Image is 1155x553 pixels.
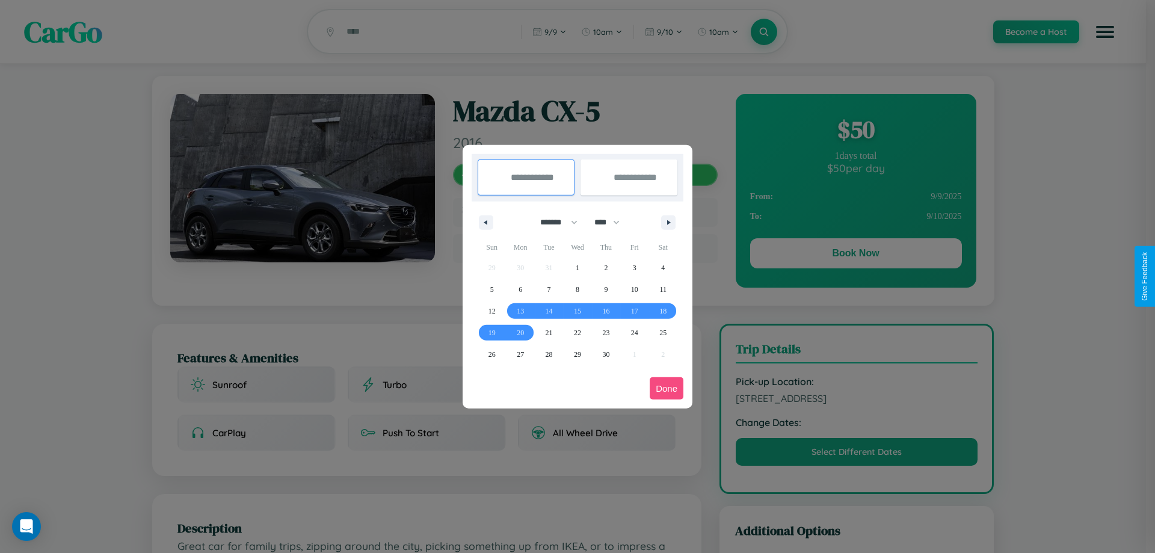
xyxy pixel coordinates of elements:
span: 28 [546,344,553,365]
button: 6 [506,279,534,300]
button: 21 [535,322,563,344]
span: 11 [659,279,667,300]
button: 19 [478,322,506,344]
span: 29 [574,344,581,365]
span: 21 [546,322,553,344]
button: 15 [563,300,591,322]
button: 4 [649,257,677,279]
button: 8 [563,279,591,300]
button: 13 [506,300,534,322]
button: 7 [535,279,563,300]
span: 3 [633,257,636,279]
button: Done [650,377,683,400]
span: 24 [631,322,638,344]
button: 3 [620,257,648,279]
span: 22 [574,322,581,344]
span: 6 [519,279,522,300]
span: 9 [604,279,608,300]
button: 17 [620,300,648,322]
button: 5 [478,279,506,300]
button: 10 [620,279,648,300]
span: 26 [488,344,496,365]
span: 7 [547,279,551,300]
span: 10 [631,279,638,300]
span: Mon [506,238,534,257]
button: 22 [563,322,591,344]
span: 15 [574,300,581,322]
span: 19 [488,322,496,344]
span: 18 [659,300,667,322]
span: 12 [488,300,496,322]
button: 20 [506,322,534,344]
button: 9 [592,279,620,300]
span: 25 [659,322,667,344]
span: Wed [563,238,591,257]
button: 18 [649,300,677,322]
button: 23 [592,322,620,344]
span: Tue [535,238,563,257]
span: 2 [604,257,608,279]
span: 16 [602,300,609,322]
span: Sun [478,238,506,257]
span: 14 [546,300,553,322]
button: 26 [478,344,506,365]
span: 27 [517,344,524,365]
span: 5 [490,279,494,300]
div: Open Intercom Messenger [12,512,41,541]
button: 11 [649,279,677,300]
button: 28 [535,344,563,365]
button: 27 [506,344,534,365]
span: 4 [661,257,665,279]
span: 20 [517,322,524,344]
span: 1 [576,257,579,279]
span: 23 [602,322,609,344]
span: Thu [592,238,620,257]
span: 30 [602,344,609,365]
span: Fri [620,238,648,257]
button: 1 [563,257,591,279]
button: 30 [592,344,620,365]
button: 25 [649,322,677,344]
span: 8 [576,279,579,300]
button: 12 [478,300,506,322]
span: 13 [517,300,524,322]
div: Give Feedback [1141,252,1149,301]
button: 14 [535,300,563,322]
span: Sat [649,238,677,257]
button: 29 [563,344,591,365]
button: 2 [592,257,620,279]
button: 16 [592,300,620,322]
span: 17 [631,300,638,322]
button: 24 [620,322,648,344]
